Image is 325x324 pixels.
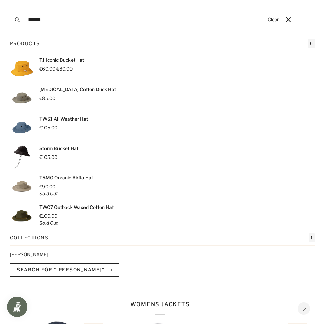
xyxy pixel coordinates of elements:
[10,57,34,80] img: T1 Iconic Bucket Hat
[10,86,315,110] a: [MEDICAL_DATA] Cotton Duck Hat €85.00
[39,204,114,211] p: TWC7 Outback Waxed Cotton Hat
[39,96,55,101] span: €85.00
[10,115,34,139] img: TWS1 All Weather Hat
[39,145,78,152] p: Storm Bucket Hat
[308,39,315,48] span: 6
[10,145,34,169] img: Storm Bucket Hat
[10,39,315,287] div: Search for “tilley”
[39,191,58,196] em: Sold Out
[10,234,48,241] p: Collections
[39,174,93,181] p: T5MO Organic Airflo Hat
[10,174,315,198] a: T5MO Organic Airflo Hat €90.00 Sold Out
[10,57,315,228] ul: Products
[39,154,57,160] span: €105.00
[309,233,315,242] span: 1
[10,174,34,198] img: T5MO Organic Airflo Hat
[10,204,315,228] a: TWC7 Outback Waxed Cotton Hat €100.00 Sold Out
[39,115,88,122] p: TWS1 All Weather Hat
[10,145,315,169] a: Storm Bucket Hat €105.00
[39,125,57,130] span: €105.00
[10,86,34,110] img: T3 Cotton Duck Hat
[7,297,27,317] iframe: Button to open loyalty program pop-up
[10,57,315,80] a: T1 Iconic Bucket Hat €60.00 €80.00
[56,66,73,72] span: €80.00
[10,251,315,258] a: [PERSON_NAME]
[39,184,55,189] span: €90.00
[10,40,40,47] p: Products
[39,220,58,226] em: Sold Out
[17,267,104,272] span: Search for “[PERSON_NAME]”
[39,66,55,72] span: €60.00
[39,86,116,93] p: [MEDICAL_DATA] Cotton Duck Hat
[39,57,84,63] p: T1 Iconic Bucket Hat
[39,213,57,219] span: €100.00
[10,204,34,228] img: TWC7 Outback Waxed Cotton Hat
[10,251,315,258] ul: Collections
[10,115,315,139] a: TWS1 All Weather Hat €105.00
